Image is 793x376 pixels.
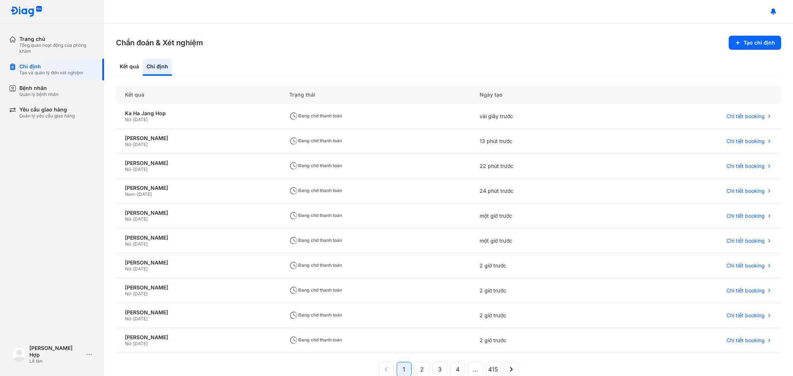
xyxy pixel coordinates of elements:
[726,113,765,120] span: Chi tiết booking
[131,291,133,296] span: -
[125,334,271,341] div: [PERSON_NAME]
[131,216,133,222] span: -
[280,85,471,104] div: Trạng thái
[471,129,610,154] div: 13 phút trước
[19,106,75,113] div: Yêu cầu giao hàng
[125,110,271,117] div: Ka Ha Jang Hop
[403,365,405,374] span: 1
[289,312,342,318] span: Đang chờ thanh toán
[133,266,148,272] span: [DATE]
[131,241,133,247] span: -
[133,291,148,296] span: [DATE]
[456,365,460,374] span: 4
[125,185,271,191] div: [PERSON_NAME]
[471,204,610,228] div: một giờ trước
[125,216,131,222] span: Nữ
[726,337,765,344] span: Chi tiết booking
[726,262,765,269] span: Chi tiết booking
[471,179,610,204] div: 24 phút trước
[125,259,271,266] div: [PERSON_NAME]
[131,266,133,272] span: -
[289,138,342,143] span: Đang chờ thanh toán
[729,36,781,50] button: Tạo chỉ định
[10,6,42,17] img: logo
[131,316,133,321] span: -
[289,262,342,268] span: Đang chờ thanh toán
[29,358,83,364] div: Lễ tân
[289,337,342,343] span: Đang chờ thanh toán
[19,113,75,119] div: Quản lý yêu cầu giao hàng
[131,117,133,122] span: -
[488,365,498,374] span: 415
[133,166,148,172] span: [DATE]
[471,104,610,129] div: vài giây trước
[137,191,152,197] span: [DATE]
[289,113,342,119] span: Đang chờ thanh toán
[289,287,342,293] span: Đang chờ thanh toán
[19,70,83,76] div: Tạo và quản lý đơn xét nghiệm
[726,188,765,194] span: Chi tiết booking
[726,237,765,244] span: Chi tiết booking
[125,234,271,241] div: [PERSON_NAME]
[125,160,271,166] div: [PERSON_NAME]
[19,91,58,97] div: Quản lý bệnh nhân
[131,341,133,346] span: -
[125,191,135,197] span: Nam
[473,365,478,374] span: ...
[116,85,280,104] div: Kết quả
[12,347,27,362] img: logo
[125,166,131,172] span: Nữ
[125,341,131,346] span: Nữ
[125,210,271,216] div: [PERSON_NAME]
[726,213,765,219] span: Chi tiết booking
[29,345,83,358] div: [PERSON_NAME] Hợp
[726,163,765,169] span: Chi tiết booking
[133,216,148,222] span: [DATE]
[471,328,610,353] div: 2 giờ trước
[135,191,137,197] span: -
[133,142,148,147] span: [DATE]
[125,291,131,296] span: Nữ
[471,303,610,328] div: 2 giờ trước
[438,365,442,374] span: 3
[471,154,610,179] div: 22 phút trước
[471,228,610,253] div: một giờ trước
[125,142,131,147] span: Nữ
[116,59,143,76] div: Kết quả
[19,63,83,70] div: Chỉ định
[471,278,610,303] div: 2 giờ trước
[133,341,148,346] span: [DATE]
[143,59,172,76] div: Chỉ định
[19,36,95,42] div: Trang chủ
[131,166,133,172] span: -
[125,284,271,291] div: [PERSON_NAME]
[289,163,342,168] span: Đang chờ thanh toán
[125,266,131,272] span: Nữ
[133,117,148,122] span: [DATE]
[420,365,424,374] span: 2
[289,188,342,193] span: Đang chờ thanh toán
[726,138,765,145] span: Chi tiết booking
[125,135,271,142] div: [PERSON_NAME]
[125,316,131,321] span: Nữ
[19,42,95,54] div: Tổng quan hoạt động của phòng khám
[471,85,610,104] div: Ngày tạo
[125,241,131,247] span: Nữ
[131,142,133,147] span: -
[125,117,131,122] span: Nữ
[726,287,765,294] span: Chi tiết booking
[116,38,203,48] h3: Chẩn đoán & Xét nghiệm
[289,237,342,243] span: Đang chờ thanh toán
[133,241,148,247] span: [DATE]
[471,253,610,278] div: 2 giờ trước
[125,309,271,316] div: [PERSON_NAME]
[289,213,342,218] span: Đang chờ thanh toán
[133,316,148,321] span: [DATE]
[726,312,765,319] span: Chi tiết booking
[19,85,58,91] div: Bệnh nhân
